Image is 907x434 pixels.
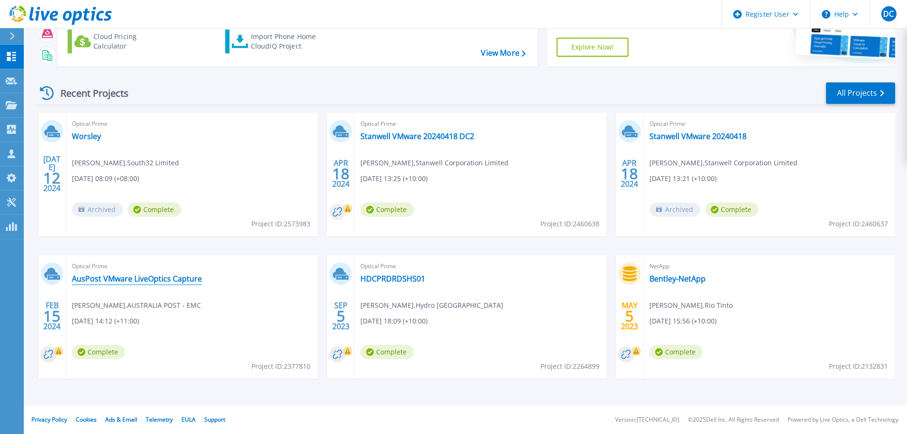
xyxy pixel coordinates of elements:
span: [DATE] 13:25 (+10:00) [360,173,428,184]
span: [PERSON_NAME] , Stanwell Corporation Limited [360,158,508,168]
span: 18 [621,170,638,178]
li: Version: [TECHNICAL_ID] [615,417,679,423]
a: HDCPRDRDSHS01 [360,274,425,283]
a: EULA [181,415,196,424]
span: 5 [337,312,345,320]
span: Complete [360,202,414,217]
span: [DATE] 15:56 (+10:00) [649,316,717,326]
span: [DATE] 14:12 (+11:00) [72,316,139,326]
span: [DATE] 18:09 (+10:00) [360,316,428,326]
a: Stanwell VMware 20240418 DC2 [360,131,474,141]
span: [PERSON_NAME] , AUSTRALIA POST - EMC [72,300,201,311]
span: Project ID: 2460637 [829,219,888,229]
a: Privacy Policy [31,415,67,424]
span: Optical Prime [360,119,600,129]
a: AusPost VMware LiveOptics Capture [72,274,202,283]
a: Cookies [76,415,97,424]
a: Stanwell VMware 20240418 [649,131,747,141]
span: 12 [43,174,60,182]
span: 5 [625,312,634,320]
div: [DATE] 2024 [43,156,61,191]
div: SEP 2023 [332,299,350,333]
span: Optical Prime [72,119,312,129]
span: Project ID: 2132831 [829,361,888,372]
span: Complete [72,345,125,359]
span: [DATE] 08:09 (+08:00) [72,173,139,184]
span: Project ID: 2377810 [251,361,310,372]
span: [PERSON_NAME] , South32 Limited [72,158,179,168]
span: Project ID: 2264899 [540,361,599,372]
li: © 2025 Dell Inc. All Rights Reserved [688,417,779,423]
div: Recent Projects [37,81,141,105]
span: Archived [649,202,700,217]
div: APR 2024 [332,156,350,191]
span: [PERSON_NAME] , Hydro [GEOGRAPHIC_DATA] [360,300,503,311]
span: Optical Prime [649,119,889,129]
span: Archived [72,202,123,217]
span: Project ID: 2573983 [251,219,310,229]
span: Complete [128,202,181,217]
a: Ads & Email [105,415,137,424]
a: Explore Now! [557,38,629,57]
a: Support [204,415,225,424]
a: All Projects [826,82,895,104]
span: Complete [360,345,414,359]
span: Complete [705,202,758,217]
a: Worsley [72,131,101,141]
span: NetApp [649,261,889,272]
span: Project ID: 2460638 [540,219,599,229]
div: MAY 2023 [620,299,638,333]
li: Powered by Live Optics, a Dell Technology [787,417,898,423]
span: [DATE] 13:21 (+10:00) [649,173,717,184]
span: 18 [332,170,349,178]
a: Bentley-NetApp [649,274,706,283]
div: APR 2024 [620,156,638,191]
span: Optical Prime [72,261,312,272]
span: 15 [43,312,60,320]
div: Cloud Pricing Calculator [93,32,169,51]
div: FEB 2024 [43,299,61,333]
div: Import Phone Home CloudIQ Project [251,32,325,51]
a: Cloud Pricing Calculator [68,30,174,53]
span: [PERSON_NAME] , Stanwell Corporation Limited [649,158,797,168]
a: View More [481,49,525,58]
a: Telemetry [146,415,173,424]
span: DC [883,10,894,18]
span: Complete [649,345,703,359]
span: [PERSON_NAME] , Rio Tinto [649,300,733,311]
span: Optical Prime [360,261,600,272]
